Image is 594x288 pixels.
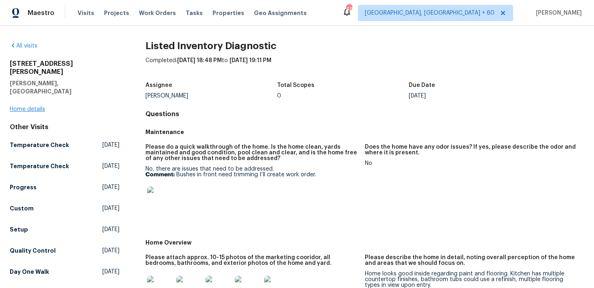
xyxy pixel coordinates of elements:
h5: Temperature Check [10,162,69,170]
span: Work Orders [139,9,176,17]
h5: Maintenance [145,128,584,136]
h2: [STREET_ADDRESS][PERSON_NAME] [10,60,119,76]
a: Progress[DATE] [10,180,119,195]
div: No [365,160,578,166]
div: No, there are issues that need to be addressed. [145,166,358,217]
span: [DATE] 18:48 PM [177,58,222,63]
h4: Questions [145,110,584,118]
h5: Please describe the home in detail, noting overall perception of the home and areas that we shoul... [365,255,578,266]
a: Setup[DATE] [10,222,119,237]
span: Visits [78,9,94,17]
a: Home details [10,106,45,112]
a: Day One Walk[DATE] [10,264,119,279]
a: Quality Control[DATE] [10,243,119,258]
a: Custom[DATE] [10,201,119,216]
span: [DATE] [102,247,119,255]
h5: Setup [10,225,28,234]
span: Maestro [28,9,54,17]
div: Home looks good inside regarding paint and flooring. Kitchen has multiple countertop finishes, ba... [365,271,578,288]
div: [DATE] [409,93,540,99]
span: [DATE] [102,204,119,212]
div: Other Visits [10,123,119,131]
h5: Please attach approx. 10-15 photos of the marketing cooridor, all bedrooms, bathrooms, and exteri... [145,255,358,266]
h2: Listed Inventory Diagnostic [145,42,584,50]
span: [DATE] [102,225,119,234]
span: [GEOGRAPHIC_DATA], [GEOGRAPHIC_DATA] + 60 [365,9,494,17]
a: All visits [10,43,37,49]
h5: Progress [10,183,37,191]
span: Projects [104,9,129,17]
h5: Home Overview [145,238,584,247]
div: Completed: to [145,56,584,78]
h5: Custom [10,204,34,212]
div: 0 [277,93,409,99]
a: Temperature Check[DATE] [10,159,119,173]
h5: Please do a quick walkthrough of the home. Is the home clean, yards maintained and good condition... [145,144,358,161]
h5: Quality Control [10,247,56,255]
p: Bushes in front need trimming I’ll create work order. [145,172,358,178]
span: Properties [212,9,244,17]
h5: Does the home have any odor issues? If yes, please describe the odor and where it is present. [365,144,578,156]
span: [DATE] 19:11 PM [230,58,271,63]
h5: [PERSON_NAME], [GEOGRAPHIC_DATA] [10,79,119,95]
span: [DATE] [102,162,119,170]
h5: Assignee [145,82,172,88]
span: [PERSON_NAME] [533,9,582,17]
span: [DATE] [102,268,119,276]
b: Comment: [145,172,175,178]
h5: Day One Walk [10,268,49,276]
h5: Temperature Check [10,141,69,149]
span: Tasks [186,10,203,16]
h5: Due Date [409,82,435,88]
span: [DATE] [102,141,119,149]
a: Temperature Check[DATE] [10,138,119,152]
div: 419 [346,5,352,13]
h5: Total Scopes [277,82,314,88]
div: [PERSON_NAME] [145,93,277,99]
span: [DATE] [102,183,119,191]
span: Geo Assignments [254,9,307,17]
